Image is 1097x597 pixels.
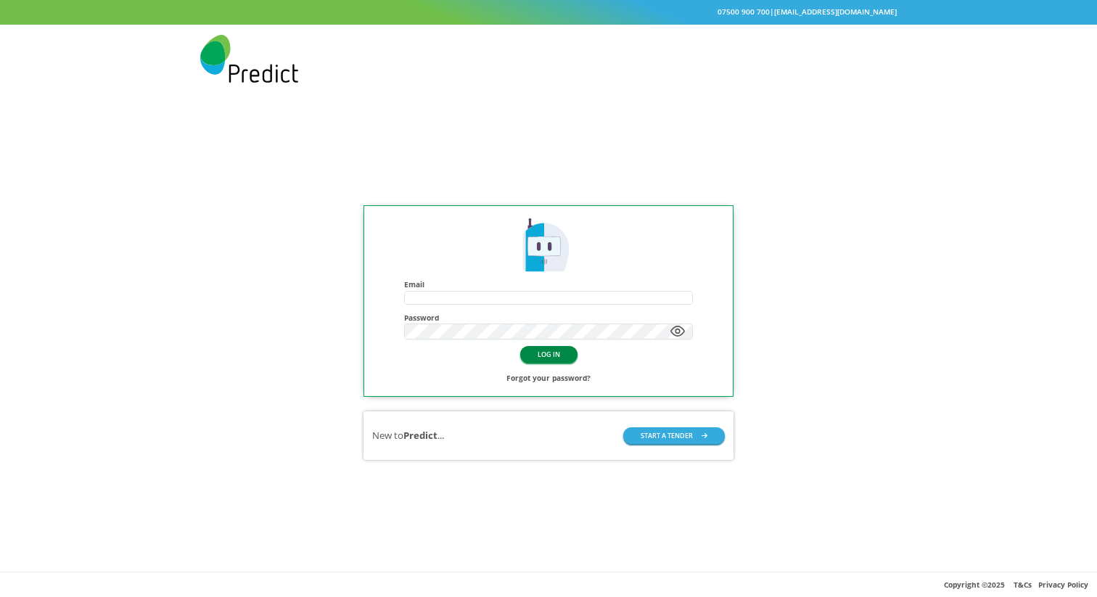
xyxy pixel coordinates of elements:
[404,280,694,289] h4: Email
[623,427,725,444] button: START A TENDER
[519,216,578,276] img: Predict Mobile
[200,35,298,83] img: Predict Mobile
[774,7,897,17] a: [EMAIL_ADDRESS][DOMAIN_NAME]
[403,429,437,442] b: Predict
[1014,580,1032,590] a: T&Cs
[520,346,578,363] button: LOG IN
[506,371,591,385] a: Forgot your password?
[1038,580,1088,590] a: Privacy Policy
[404,313,694,322] h4: Password
[200,5,897,19] div: |
[718,7,770,17] a: 07500 900 700
[372,429,444,442] div: New to ...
